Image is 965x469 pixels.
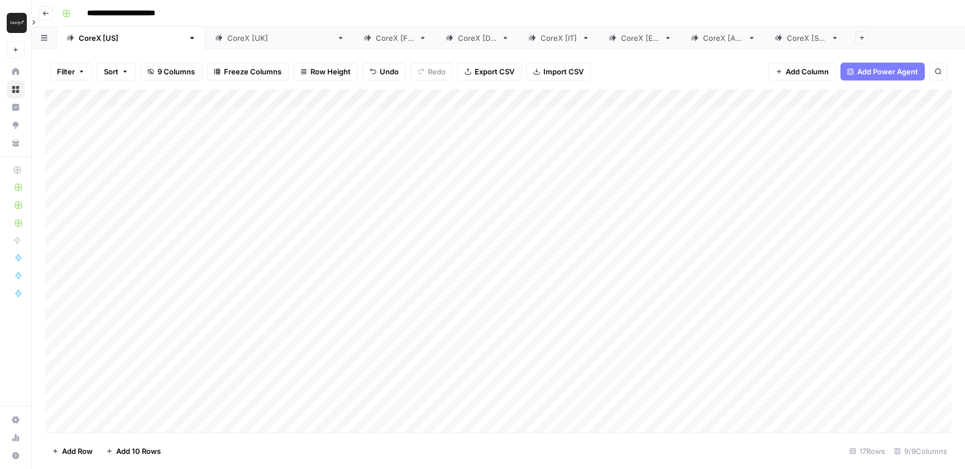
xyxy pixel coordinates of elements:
a: CoreX [DE] [436,27,519,49]
a: CoreX [SG] [765,27,848,49]
a: CoreX [AU] [681,27,765,49]
button: Help + Support [7,447,25,465]
span: Add Power Agent [857,66,918,77]
div: CoreX [[GEOGRAPHIC_DATA]] [227,32,332,44]
a: CoreX [[GEOGRAPHIC_DATA]] [57,27,206,49]
span: Redo [428,66,446,77]
div: 17 Rows [845,442,890,460]
span: Add Column [786,66,829,77]
a: Insights [7,98,25,116]
button: Workspace: Klaviyo [7,9,25,37]
div: CoreX [ES] [621,32,660,44]
button: Import CSV [526,63,591,80]
a: CoreX [FR] [354,27,436,49]
button: Add Column [768,63,836,80]
a: Usage [7,429,25,447]
button: Export CSV [457,63,522,80]
div: CoreX [AU] [703,32,743,44]
a: Settings [7,411,25,429]
div: CoreX [DE] [458,32,497,44]
a: CoreX [IT] [519,27,599,49]
a: Opportunities [7,116,25,134]
button: Filter [50,63,92,80]
img: Klaviyo Logo [7,13,27,33]
span: Freeze Columns [224,66,281,77]
div: CoreX [SG] [787,32,827,44]
a: Your Data [7,134,25,152]
span: Row Height [310,66,351,77]
button: Add Power Agent [840,63,925,80]
button: Add 10 Rows [99,442,168,460]
button: Row Height [293,63,358,80]
a: CoreX [[GEOGRAPHIC_DATA]] [206,27,354,49]
span: Add 10 Rows [116,446,161,457]
button: Freeze Columns [207,63,289,80]
div: CoreX [FR] [376,32,414,44]
div: CoreX [IT] [541,32,577,44]
button: Redo [410,63,453,80]
span: Add Row [62,446,93,457]
button: Sort [97,63,136,80]
span: Export CSV [475,66,514,77]
a: Browse [7,80,25,98]
div: 9/9 Columns [890,442,952,460]
span: Filter [57,66,75,77]
span: 9 Columns [157,66,195,77]
span: Import CSV [543,66,584,77]
button: 9 Columns [140,63,202,80]
div: CoreX [[GEOGRAPHIC_DATA]] [79,32,184,44]
button: Add Row [45,442,99,460]
span: Undo [380,66,399,77]
a: Home [7,63,25,80]
span: Sort [104,66,118,77]
button: Undo [362,63,406,80]
a: CoreX [ES] [599,27,681,49]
